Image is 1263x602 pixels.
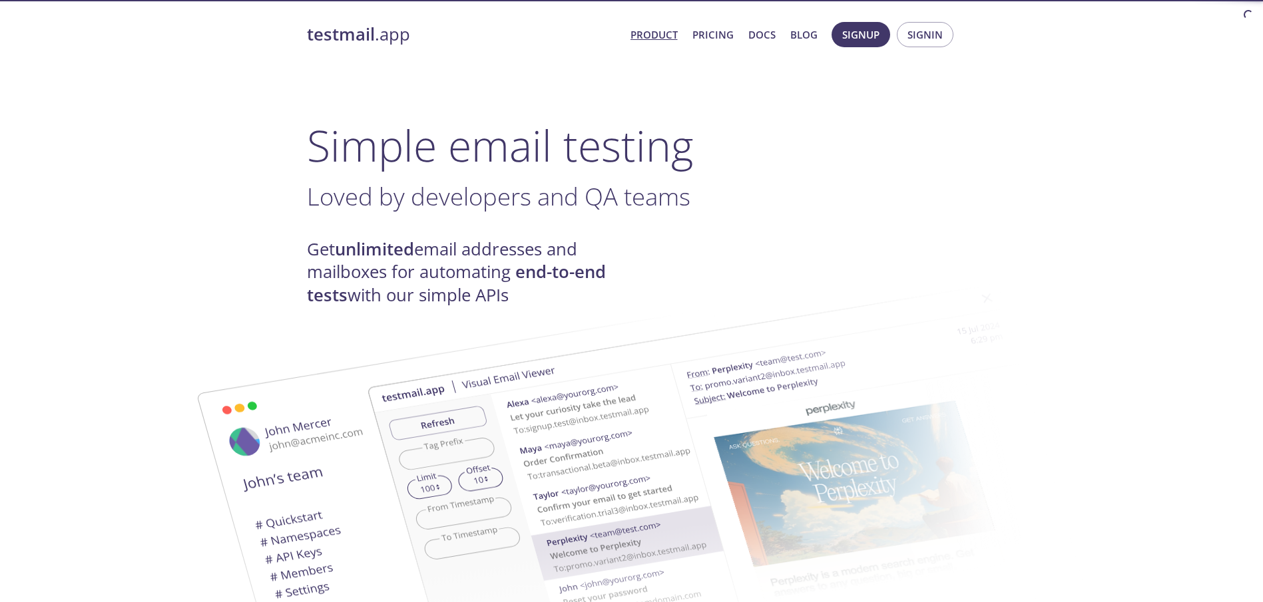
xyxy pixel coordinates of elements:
[307,23,375,46] strong: testmail
[307,238,632,307] h4: Get email addresses and mailboxes for automating with our simple APIs
[842,26,880,43] span: Signup
[631,26,678,43] a: Product
[748,26,776,43] a: Docs
[907,26,943,43] span: Signin
[897,22,953,47] button: Signin
[307,23,620,46] a: testmail.app
[692,26,734,43] a: Pricing
[307,180,690,213] span: Loved by developers and QA teams
[307,260,606,306] strong: end-to-end tests
[307,120,957,171] h1: Simple email testing
[335,237,414,261] strong: unlimited
[832,22,890,47] button: Signup
[790,26,818,43] a: Blog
